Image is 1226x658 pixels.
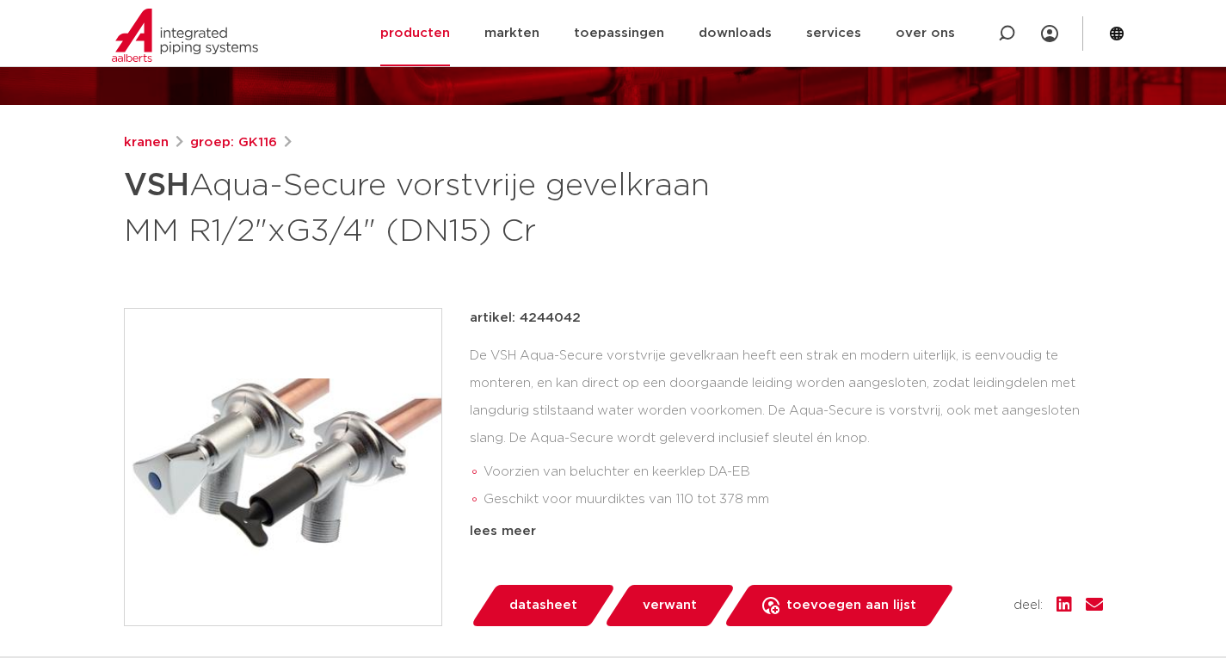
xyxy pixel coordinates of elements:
span: deel: [1013,595,1043,616]
a: groep: GK116 [190,132,277,153]
a: verwant [603,585,736,626]
a: datasheet [470,585,616,626]
div: lees meer [470,521,1103,542]
div: my IPS [1041,15,1058,52]
h1: Aqua-Secure vorstvrije gevelkraan MM R1/2"xG3/4" (DN15) Cr [124,160,770,253]
span: datasheet [509,592,577,619]
p: artikel: 4244042 [470,308,581,329]
a: kranen [124,132,169,153]
li: Geschikt voor muurdiktes van 110 tot 378 mm [484,486,1103,513]
strong: VSH [124,170,189,201]
img: Product Image for VSH Aqua-Secure vorstvrije gevelkraan MM R1/2"xG3/4" (DN15) Cr [125,309,441,625]
li: Voorzien van beluchter en keerklep DA-EB [484,458,1103,486]
div: De VSH Aqua-Secure vorstvrije gevelkraan heeft een strak en modern uiterlijk, is eenvoudig te mon... [470,342,1103,514]
span: verwant [643,592,697,619]
span: toevoegen aan lijst [786,592,916,619]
